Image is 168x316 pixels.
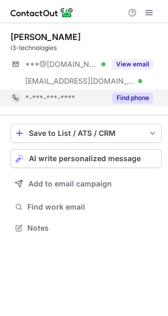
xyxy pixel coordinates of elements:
img: ContactOut v5.3.10 [10,6,73,19]
button: AI write personalized message [10,149,162,168]
span: Find work email [27,202,157,212]
div: i3-technologies [10,43,162,53]
span: Add to email campaign [28,180,112,188]
button: Add to email campaign [10,174,162,193]
span: [EMAIL_ADDRESS][DOMAIN_NAME] [25,76,134,86]
button: Reveal Button [112,59,153,70]
button: save-profile-one-click [10,124,162,143]
button: Notes [10,221,162,235]
span: Notes [27,223,157,233]
div: Save to List / ATS / CRM [29,129,143,137]
div: [PERSON_NAME] [10,32,81,42]
button: Find work email [10,200,162,214]
span: AI write personalized message [29,154,141,163]
button: Reveal Button [112,93,153,103]
span: ***@[DOMAIN_NAME] [25,60,98,69]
